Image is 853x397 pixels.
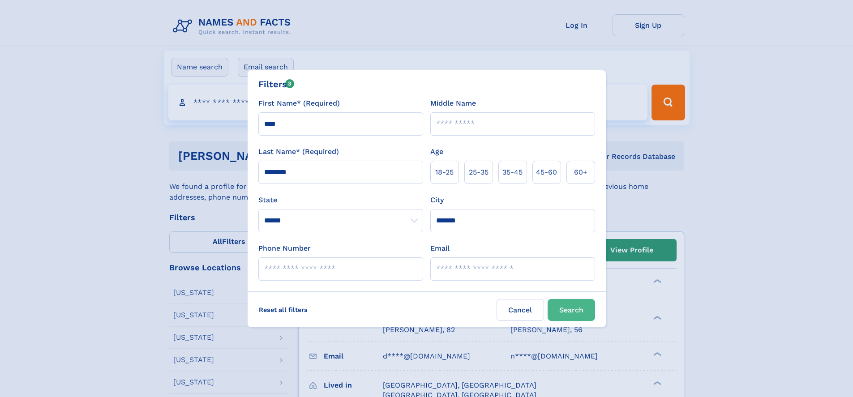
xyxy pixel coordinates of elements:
label: Cancel [497,299,544,321]
label: Phone Number [258,243,311,254]
label: First Name* (Required) [258,98,340,109]
span: 35‑45 [502,167,523,178]
span: 18‑25 [435,167,454,178]
label: Middle Name [430,98,476,109]
label: Email [430,243,450,254]
label: Age [430,146,443,157]
span: 45‑60 [536,167,557,178]
label: City [430,195,444,205]
label: Reset all filters [253,299,313,320]
label: State [258,195,423,205]
button: Search [548,299,595,321]
span: 60+ [574,167,587,178]
span: 25‑35 [469,167,489,178]
div: Filters [258,77,295,91]
label: Last Name* (Required) [258,146,339,157]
